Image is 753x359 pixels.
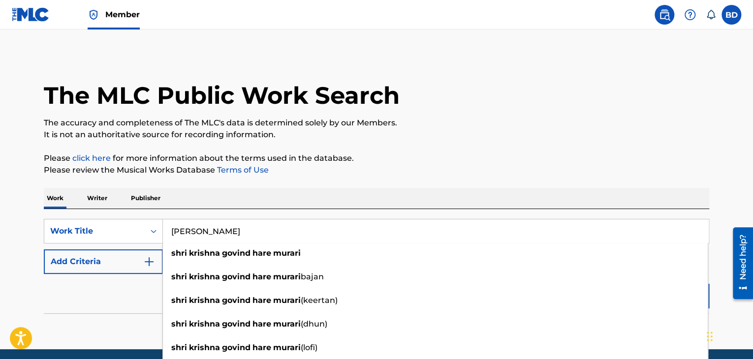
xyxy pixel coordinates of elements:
[44,249,163,274] button: Add Criteria
[44,117,709,129] p: The accuracy and completeness of The MLC's data is determined solely by our Members.
[655,5,674,25] a: Public Search
[189,343,220,352] strong: krishna
[222,296,251,305] strong: govind
[301,272,324,281] span: bajan
[222,319,251,329] strong: govind
[189,272,220,281] strong: krishna
[273,319,301,329] strong: murari
[143,256,155,268] img: 9d2ae6d4665cec9f34b9.svg
[725,224,753,303] iframe: Resource Center
[707,322,713,351] div: Drag
[84,188,110,209] p: Writer
[50,225,139,237] div: Work Title
[252,272,271,281] strong: hare
[252,248,271,258] strong: hare
[189,319,220,329] strong: krishna
[171,319,187,329] strong: shri
[252,296,271,305] strong: hare
[44,164,709,176] p: Please review the Musical Works Database
[215,165,269,175] a: Terms of Use
[88,9,99,21] img: Top Rightsholder
[273,272,301,281] strong: murari
[252,343,271,352] strong: hare
[44,152,709,164] p: Please for more information about the terms used in the database.
[12,7,50,22] img: MLC Logo
[72,153,111,163] a: click here
[273,248,301,258] strong: murari
[680,5,700,25] div: Help
[44,81,400,110] h1: The MLC Public Work Search
[301,319,327,329] span: (dhun)
[171,272,187,281] strong: shri
[44,188,66,209] p: Work
[44,129,709,141] p: It is not an authoritative source for recording information.
[684,9,696,21] img: help
[44,219,709,313] form: Search Form
[301,343,317,352] span: (lofi)
[273,296,301,305] strong: murari
[171,296,187,305] strong: shri
[171,248,187,258] strong: shri
[222,343,251,352] strong: govind
[273,343,301,352] strong: murari
[659,9,670,21] img: search
[222,248,251,258] strong: govind
[252,319,271,329] strong: hare
[128,188,163,209] p: Publisher
[171,343,187,352] strong: shri
[722,5,741,25] div: User Menu
[301,296,338,305] span: (keertan)
[189,248,220,258] strong: krishna
[105,9,140,20] span: Member
[189,296,220,305] strong: krishna
[704,312,753,359] iframe: Chat Widget
[222,272,251,281] strong: govind
[706,10,716,20] div: Notifications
